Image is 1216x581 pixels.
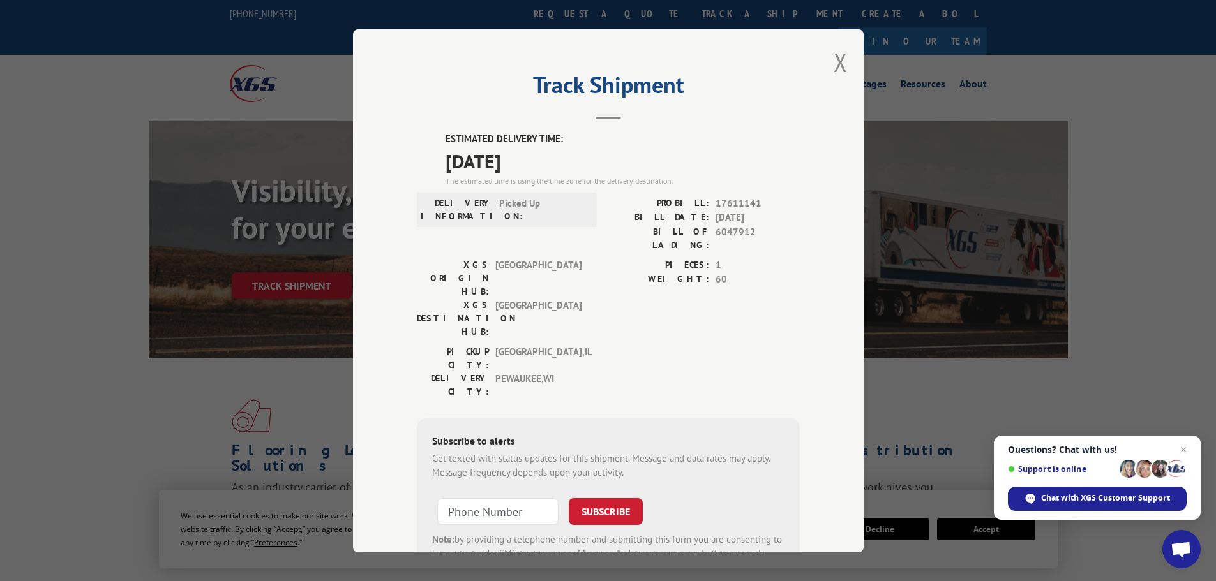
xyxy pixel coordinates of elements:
button: Close modal [834,45,848,79]
label: WEIGHT: [608,272,709,287]
label: PROBILL: [608,196,709,210]
strong: Note: [432,533,454,545]
label: XGS ORIGIN HUB: [417,258,489,298]
span: 6047912 [716,224,800,251]
div: Chat with XGS Customer Support [1008,487,1187,511]
label: DELIVERY INFORMATION: [421,196,493,223]
div: The estimated time is using the time zone for the delivery destination. [446,175,800,186]
h2: Track Shipment [417,76,800,100]
label: PIECES: [608,258,709,272]
button: SUBSCRIBE [569,497,643,524]
label: ESTIMATED DELIVERY TIME: [446,132,800,147]
div: Subscribe to alerts [432,432,784,451]
span: Questions? Chat with us! [1008,445,1187,455]
span: 60 [716,272,800,287]
span: PEWAUKEE , WI [495,371,582,398]
input: Phone Number [437,497,559,524]
span: 17611141 [716,196,800,210]
span: Support is online [1008,464,1115,474]
span: [GEOGRAPHIC_DATA] , IL [495,344,582,371]
label: XGS DESTINATION HUB: [417,298,489,338]
span: Picked Up [499,196,585,223]
label: BILL DATE: [608,210,709,225]
span: [GEOGRAPHIC_DATA] [495,298,582,338]
div: Get texted with status updates for this shipment. Message and data rates may apply. Message frequ... [432,451,784,480]
span: Chat with XGS Customer Support [1041,492,1170,504]
div: Open chat [1162,530,1201,568]
label: DELIVERY CITY: [417,371,489,398]
div: by providing a telephone number and submitting this form you are consenting to be contacted by SM... [432,532,784,575]
span: Close chat [1176,442,1191,457]
span: [DATE] [716,210,800,225]
span: [DATE] [446,146,800,175]
label: BILL OF LADING: [608,224,709,251]
span: [GEOGRAPHIC_DATA] [495,258,582,298]
span: 1 [716,258,800,272]
label: PICKUP CITY: [417,344,489,371]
